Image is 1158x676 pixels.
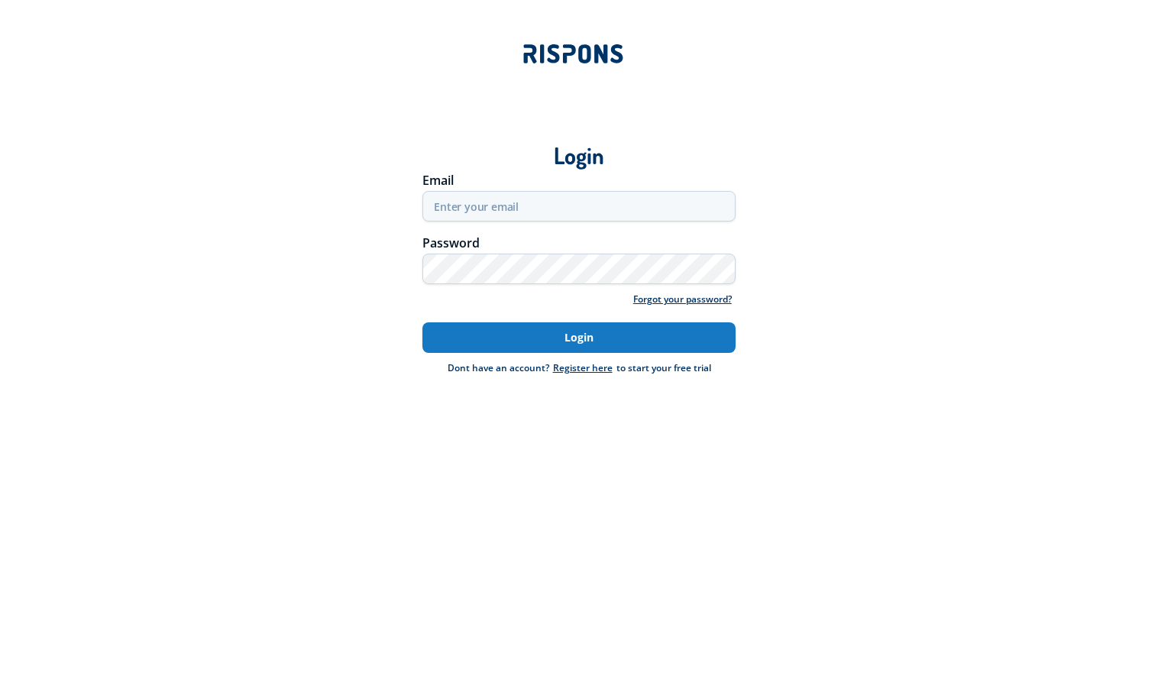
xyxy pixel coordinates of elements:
div: Email [422,174,736,186]
div: Password [422,237,736,249]
a: Register here [549,361,616,374]
div: Login [55,118,1103,170]
input: Enter your email [422,191,736,222]
div: Dont have an account? [448,361,549,376]
a: Forgot your password? [629,292,736,307]
button: Login [422,322,736,353]
div: to start your free trial [549,361,711,376]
